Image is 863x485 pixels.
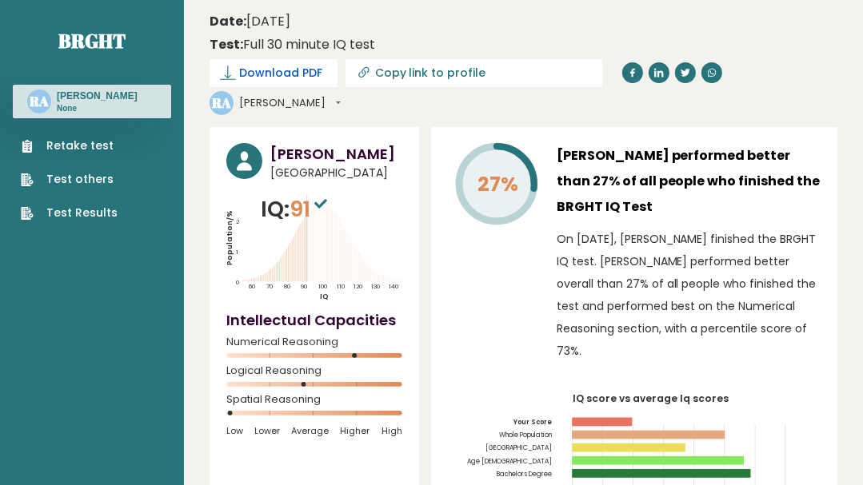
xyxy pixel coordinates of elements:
span: High [382,425,402,436]
h4: Intellectual Capacities [226,309,402,331]
div: Full 30 minute IQ test [210,35,375,54]
tspan: Bachelors Degree [497,470,552,479]
a: Retake test [21,137,118,154]
p: IQ: [261,193,331,225]
tspan: 27% [477,170,518,198]
h3: [PERSON_NAME] [57,89,138,102]
b: Test: [210,35,243,54]
button: [PERSON_NAME] [239,95,341,111]
p: None [57,103,138,114]
a: Test others [21,171,118,188]
span: Average [291,425,329,436]
tspan: 130 [371,283,380,292]
a: Brght [58,28,126,54]
span: Low [226,425,243,436]
time: [DATE] [210,12,290,31]
tspan: 80 [284,283,290,292]
tspan: 120 [354,283,363,292]
tspan: IQ score vs average Iq scores [573,392,729,405]
tspan: 70 [266,283,273,292]
h3: [PERSON_NAME] performed better than 27% of all people who finished the BRGHT IQ Test [557,143,821,220]
span: Logical Reasoning [226,368,402,374]
tspan: 110 [338,283,346,292]
span: Numerical Reasoning [226,339,402,345]
a: Test Results [21,205,118,221]
text: RA [211,93,231,112]
tspan: Your Score [513,418,552,427]
p: On [DATE], [PERSON_NAME] finished the BRGHT IQ test. [PERSON_NAME] performed better overall than ... [557,228,821,362]
tspan: [GEOGRAPHIC_DATA] [485,444,552,453]
text: RA [29,92,49,110]
tspan: IQ [320,292,329,301]
span: Lower [254,425,280,436]
tspan: 0 [236,278,239,287]
tspan: Age [DEMOGRAPHIC_DATA] [467,457,552,466]
h3: [PERSON_NAME] [270,143,402,165]
span: Download PDF [239,65,322,81]
tspan: 140 [390,283,399,292]
tspan: Whole Population [499,431,552,440]
tspan: 100 [319,283,328,292]
span: Spatial Reasoning [226,396,402,403]
a: Download PDF [210,59,338,87]
tspan: 60 [249,283,255,292]
tspan: 1 [237,248,239,256]
span: [GEOGRAPHIC_DATA] [270,165,402,181]
b: Date: [210,12,246,30]
span: Higher [340,425,370,436]
span: 91 [290,194,331,224]
tspan: 2 [236,217,240,226]
tspan: Population/% [225,210,234,265]
tspan: 90 [302,283,308,292]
